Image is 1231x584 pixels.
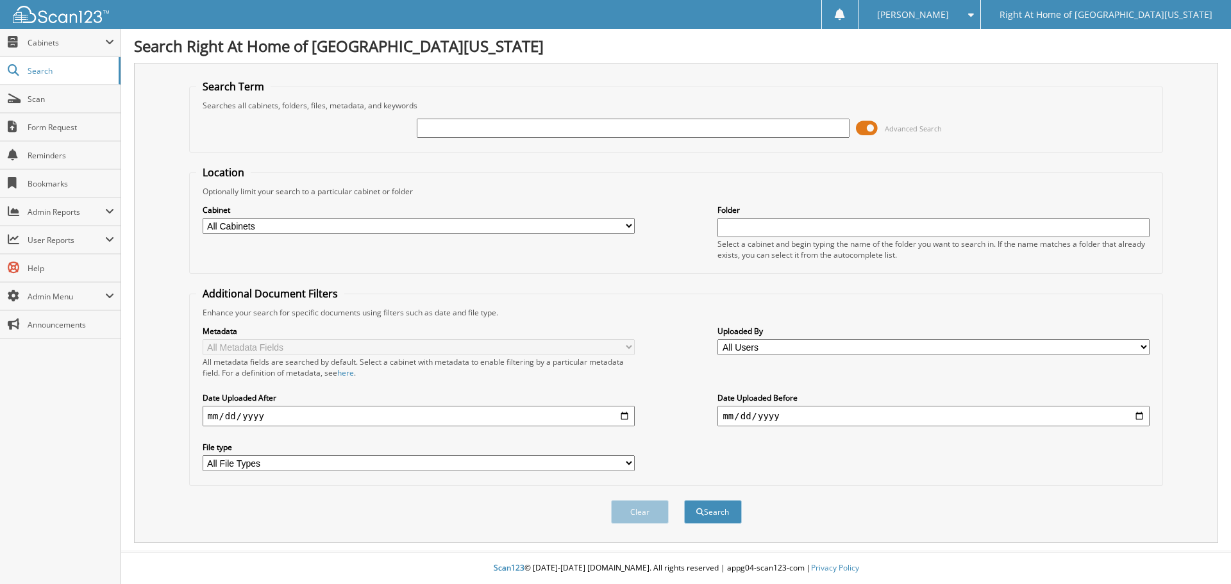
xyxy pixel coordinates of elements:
button: Search [684,500,742,524]
label: Metadata [203,326,635,337]
span: Right At Home of [GEOGRAPHIC_DATA][US_STATE] [1000,11,1212,19]
span: Admin Menu [28,291,105,302]
div: Optionally limit your search to a particular cabinet or folder [196,186,1157,197]
span: Search [28,65,112,76]
span: Help [28,263,114,274]
span: Announcements [28,319,114,330]
legend: Additional Document Filters [196,287,344,301]
legend: Search Term [196,79,271,94]
div: © [DATE]-[DATE] [DOMAIN_NAME]. All rights reserved | appg04-scan123-com | [121,553,1231,584]
span: [PERSON_NAME] [877,11,949,19]
span: Reminders [28,150,114,161]
span: Cabinets [28,37,105,48]
span: Scan123 [494,562,524,573]
a: Privacy Policy [811,562,859,573]
label: File type [203,442,635,453]
span: Form Request [28,122,114,133]
label: Folder [717,204,1150,215]
div: Enhance your search for specific documents using filters such as date and file type. [196,307,1157,318]
div: All metadata fields are searched by default. Select a cabinet with metadata to enable filtering b... [203,356,635,378]
div: Select a cabinet and begin typing the name of the folder you want to search in. If the name match... [717,238,1150,260]
span: Bookmarks [28,178,114,189]
legend: Location [196,165,251,179]
input: start [203,406,635,426]
img: scan123-logo-white.svg [13,6,109,23]
h1: Search Right At Home of [GEOGRAPHIC_DATA][US_STATE] [134,35,1218,56]
label: Date Uploaded Before [717,392,1150,403]
input: end [717,406,1150,426]
label: Cabinet [203,204,635,215]
button: Clear [611,500,669,524]
label: Uploaded By [717,326,1150,337]
label: Date Uploaded After [203,392,635,403]
span: Scan [28,94,114,104]
span: Advanced Search [885,124,942,133]
a: here [337,367,354,378]
span: Admin Reports [28,206,105,217]
span: User Reports [28,235,105,246]
div: Searches all cabinets, folders, files, metadata, and keywords [196,100,1157,111]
